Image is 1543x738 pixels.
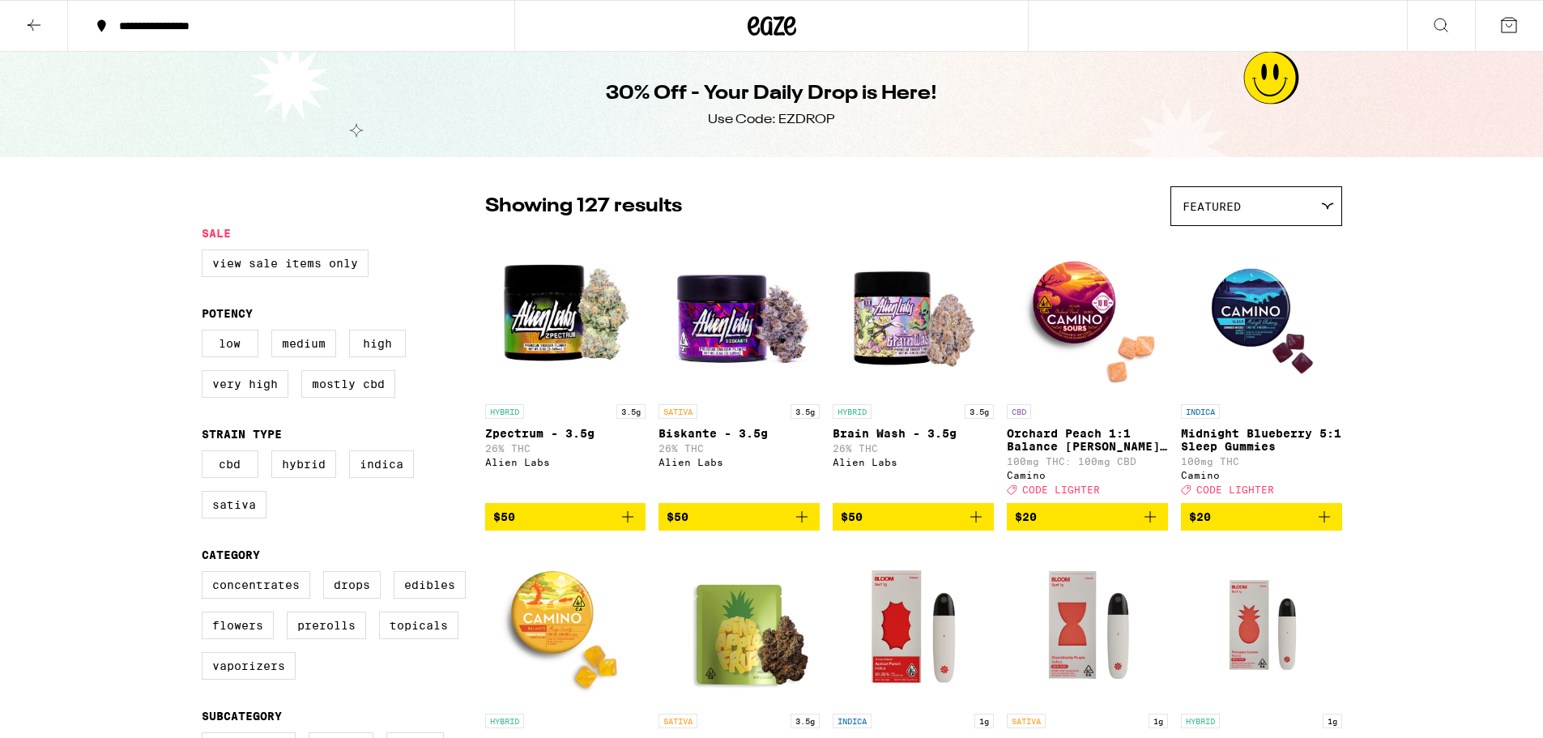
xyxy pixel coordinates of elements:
[1181,503,1342,531] button: Add to bag
[965,404,994,419] p: 3.5g
[349,330,406,357] label: High
[1181,234,1342,503] a: Open page for Midnight Blueberry 5:1 Sleep Gummies from Camino
[659,714,697,728] p: SATIVA
[659,404,697,419] p: SATIVA
[1007,456,1168,467] p: 100mg THC: 100mg CBD
[271,330,336,357] label: Medium
[202,571,310,599] label: Concentrates
[202,428,282,441] legend: Strain Type
[1323,714,1342,728] p: 1g
[202,227,231,240] legend: Sale
[659,443,820,454] p: 26% THC
[202,548,260,561] legend: Category
[271,450,336,478] label: Hybrid
[659,234,820,396] img: Alien Labs - Biskante - 3.5g
[1181,714,1220,728] p: HYBRID
[493,510,515,523] span: $50
[485,193,682,220] p: Showing 127 results
[1189,510,1211,523] span: $20
[485,404,524,419] p: HYBRID
[791,404,820,419] p: 3.5g
[485,714,524,728] p: HYBRID
[659,544,820,706] img: Seed Junky - Pineapple Fruz - 3.5g
[833,234,994,396] img: Alien Labs - Brain Wash - 3.5g
[833,503,994,531] button: Add to bag
[1007,503,1168,531] button: Add to bag
[833,457,994,467] div: Alien Labs
[202,307,253,320] legend: Potency
[1181,427,1342,453] p: Midnight Blueberry 5:1 Sleep Gummies
[974,714,994,728] p: 1g
[485,234,646,396] img: Alien Labs - Zpectrum - 3.5g
[833,234,994,503] a: Open page for Brain Wash - 3.5g from Alien Labs
[1007,427,1168,453] p: Orchard Peach 1:1 Balance [PERSON_NAME] Gummies
[349,450,414,478] label: Indica
[659,503,820,531] button: Add to bag
[1196,484,1274,495] span: CODE LIGHTER
[1181,470,1342,480] div: Camino
[323,571,381,599] label: Drops
[202,612,274,639] label: Flowers
[202,330,258,357] label: Low
[1022,484,1100,495] span: CODE LIGHTER
[1007,470,1168,480] div: Camino
[659,457,820,467] div: Alien Labs
[301,370,395,398] label: Mostly CBD
[833,404,872,419] p: HYBRID
[833,714,872,728] p: INDICA
[202,652,296,680] label: Vaporizers
[202,491,266,518] label: Sativa
[606,80,937,108] h1: 30% Off - Your Daily Drop is Here!
[1015,510,1037,523] span: $20
[485,427,646,440] p: Zpectrum - 3.5g
[202,370,288,398] label: Very High
[708,111,835,129] div: Use Code: EZDROP
[202,710,282,723] legend: Subcategory
[833,544,994,706] img: Bloom Brand - Apricot Punch Surf AIO - 1g
[287,612,366,639] label: Prerolls
[791,714,820,728] p: 3.5g
[841,510,863,523] span: $50
[485,503,646,531] button: Add to bag
[1007,234,1168,503] a: Open page for Orchard Peach 1:1 Balance Sours Gummies from Camino
[1007,544,1168,706] img: Bloom Brand - Super Lemon Haze Surf AIO - 1g
[485,234,646,503] a: Open page for Zpectrum - 3.5g from Alien Labs
[1007,714,1046,728] p: SATIVA
[1149,714,1168,728] p: 1g
[485,457,646,467] div: Alien Labs
[1007,234,1168,396] img: Camino - Orchard Peach 1:1 Balance Sours Gummies
[1007,404,1031,419] p: CBD
[1181,234,1342,396] img: Camino - Midnight Blueberry 5:1 Sleep Gummies
[833,443,994,454] p: 26% THC
[202,250,369,277] label: View Sale Items Only
[202,450,258,478] label: CBD
[667,510,688,523] span: $50
[379,612,458,639] label: Topicals
[485,544,646,706] img: Camino - Mango Serenity 1:1 THC:CBD Gummies
[485,443,646,454] p: 26% THC
[833,427,994,440] p: Brain Wash - 3.5g
[394,571,466,599] label: Edibles
[1183,200,1241,213] span: Featured
[659,234,820,503] a: Open page for Biskante - 3.5g from Alien Labs
[1181,404,1220,419] p: INDICA
[1181,544,1342,706] img: Bloom Brand - Pineapple Express Surf AIO - 1g
[659,427,820,440] p: Biskante - 3.5g
[616,404,646,419] p: 3.5g
[1181,456,1342,467] p: 100mg THC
